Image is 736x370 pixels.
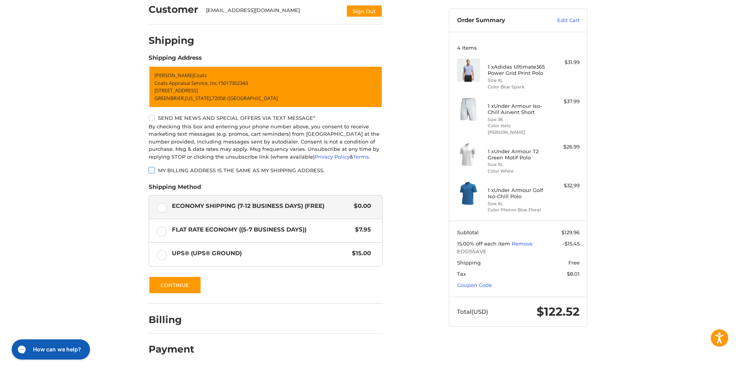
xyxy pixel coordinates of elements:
[149,314,194,326] h2: Billing
[540,17,580,24] a: Edit Cart
[172,202,350,211] span: Economy Shipping (7-12 Business Days) (Free)
[149,276,201,294] button: Continue
[488,201,547,207] li: Size XL
[353,154,369,160] a: Terms
[568,259,580,266] span: Free
[348,249,371,258] span: $15.00
[457,248,580,256] span: EOS15SAVE
[185,95,212,102] span: [US_STATE],
[149,183,201,195] legend: Shipping Method
[457,271,466,277] span: Tax
[154,72,194,79] span: [PERSON_NAME]
[149,54,202,66] legend: Shipping Address
[149,3,198,16] h2: Customer
[457,17,540,24] h3: Order Summary
[488,103,547,116] h4: 1 x Under Armour Iso-Chill Airvent Short
[206,7,339,17] div: [EMAIL_ADDRESS][DOMAIN_NAME]
[549,143,580,151] div: $26.99
[212,95,229,102] span: 72058 /
[488,207,547,213] li: Color Photon Blue Floral
[457,45,580,51] h3: 4 Items
[350,202,371,211] span: $0.00
[194,72,207,79] span: Coats
[488,116,547,123] li: Size 36
[149,343,194,355] h2: Payment
[346,5,383,17] button: Sign Out
[149,35,194,47] h2: Shipping
[561,229,580,235] span: $129.96
[549,182,580,190] div: $32.99
[488,161,547,168] li: Size XL
[457,259,481,266] span: Shipping
[537,304,580,319] span: $122.52
[488,64,547,76] h4: 1 x Adidas Ultimate365 Power Grid Print Polo
[8,337,92,362] iframe: Gorgias live chat messenger
[351,225,371,234] span: $7.95
[457,240,512,247] span: 15.00% off each item
[149,66,383,108] a: Enter or select a different address
[457,229,479,235] span: Subtotal
[154,95,185,102] span: GREENBRIER,
[567,271,580,277] span: $8.01
[149,167,383,173] label: My billing address is the same as my shipping address.
[229,95,278,102] span: [GEOGRAPHIC_DATA]
[488,123,547,135] li: Color Halo [PERSON_NAME]
[149,115,383,121] label: Send me news and special offers via text message*
[149,123,383,161] div: By checking this box and entering your phone number above, you consent to receive marketing text ...
[457,282,492,288] a: Coupon Code
[549,59,580,66] div: $31.99
[172,249,348,258] span: UPS® (UPS® Ground)
[457,308,488,315] span: Total (USD)
[315,154,350,160] a: Privacy Policy
[154,80,218,86] span: Coats Appraisal Service, Inc.
[488,84,547,90] li: Color Blue Spark
[488,77,547,84] li: Size XL
[488,148,547,161] h4: 1 x Under Armour T2 Green Motif Polo
[488,187,547,200] h4: 1 x Under Armour Golf Iso-Chill Polo
[488,168,547,175] li: Color White
[512,240,533,247] a: Remove
[563,240,580,247] span: -$15.45
[218,80,248,86] span: 15017302343
[549,98,580,105] div: $37.99
[154,87,198,94] span: [STREET_ADDRESS]
[172,225,352,234] span: Flat Rate Economy ((5-7 Business Days))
